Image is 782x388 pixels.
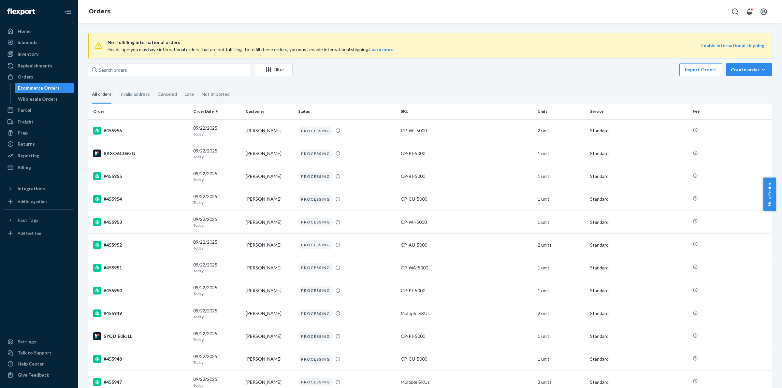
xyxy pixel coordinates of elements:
[7,8,35,15] img: Flexport logo
[158,86,177,103] div: Canceled
[763,178,776,211] button: Help Center
[193,262,240,274] div: 09/22/2025
[4,337,74,347] a: Settings
[590,356,688,362] p: Standard
[726,63,772,76] button: Create order
[535,325,587,348] td: 1 unit
[401,333,532,339] div: CP-PI-5000
[18,96,58,102] div: Wholesale Orders
[255,66,292,73] div: Filter
[587,104,690,119] th: Service
[298,240,333,249] div: PROCESSING
[535,188,587,210] td: 1 unit
[193,330,240,342] div: 09/22/2025
[193,131,240,137] p: Today
[193,170,240,182] div: 09/22/2025
[243,234,296,256] td: [PERSON_NAME]
[193,382,240,388] p: Today
[243,325,296,348] td: [PERSON_NAME]
[93,172,188,180] div: #455955
[401,242,532,248] div: CP-AU-5000
[4,196,74,207] a: Add Integration
[679,63,722,76] button: Import Orders
[369,47,394,52] a: Learn more
[535,256,587,279] td: 1 unit
[4,72,74,82] a: Orders
[243,211,296,234] td: [PERSON_NAME]
[743,5,756,18] button: Open notifications
[193,245,240,251] p: Today
[89,8,110,15] a: Orders
[401,150,532,157] div: CP-PI-5000
[298,378,333,386] div: PROCESSING
[298,263,333,272] div: PROCESSING
[590,265,688,271] p: Standard
[398,104,535,119] th: SKU
[401,265,532,271] div: CP-WA-5000
[401,219,532,225] div: CP-WI-5000
[4,348,74,358] button: Talk to Support
[193,154,240,160] p: Today
[741,368,775,385] iframe: Opens a widget where you can chat to one of our agents
[535,348,587,370] td: 1 unit
[193,200,240,205] p: Today
[535,104,587,119] th: Units
[4,49,74,59] a: Inventory
[119,86,150,103] div: Invalid address
[535,302,587,325] td: 2 units
[243,302,296,325] td: [PERSON_NAME]
[298,332,333,341] div: PROCESSING
[93,332,188,340] div: SYQDIE0RJLL
[108,47,394,52] span: Heads up—you may have international orders that are not fulfilling. To fulfill these orders, you ...
[202,86,230,103] div: Not Imported
[4,117,74,127] a: Freight
[298,218,333,226] div: PROCESSING
[243,279,296,302] td: [PERSON_NAME]
[590,333,688,339] p: Standard
[731,66,767,73] div: Create order
[18,152,39,159] div: Reporting
[193,337,240,342] p: Today
[4,359,74,369] a: Help Center
[191,104,243,119] th: Order Date
[535,165,587,188] td: 1 unit
[535,211,587,234] td: 1 unit
[590,196,688,202] p: Standard
[93,355,188,363] div: #455948
[93,195,188,203] div: #455954
[4,128,74,138] a: Prep
[18,164,31,171] div: Billing
[535,119,587,142] td: 2 units
[18,141,35,147] div: Returns
[4,139,74,149] a: Returns
[401,173,532,180] div: CP-BI-5000
[18,107,31,113] div: Parcel
[535,234,587,256] td: 2 units
[18,39,37,46] div: Inbounds
[193,223,240,228] p: Today
[93,378,188,386] div: #455947
[193,239,240,251] div: 09/22/2025
[18,338,36,345] div: Settings
[93,264,188,272] div: #455951
[4,215,74,225] button: Fast Tags
[701,43,764,48] a: Enable international shipping
[93,150,188,157] div: RKXO6C0SGG
[185,86,194,103] div: Late
[15,94,75,104] a: Wholesale Orders
[4,151,74,161] a: Reporting
[18,119,34,125] div: Freight
[243,188,296,210] td: [PERSON_NAME]
[18,217,38,223] div: Fast Tags
[401,287,532,294] div: CP-PI-5000
[590,150,688,157] p: Standard
[535,142,587,165] td: 1 unit
[401,356,532,362] div: CP-CU-5000
[88,104,191,119] th: Order
[298,172,333,181] div: PROCESSING
[243,142,296,165] td: [PERSON_NAME]
[535,279,587,302] td: 1 unit
[18,130,28,136] div: Prep
[61,5,74,18] button: Close Navigation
